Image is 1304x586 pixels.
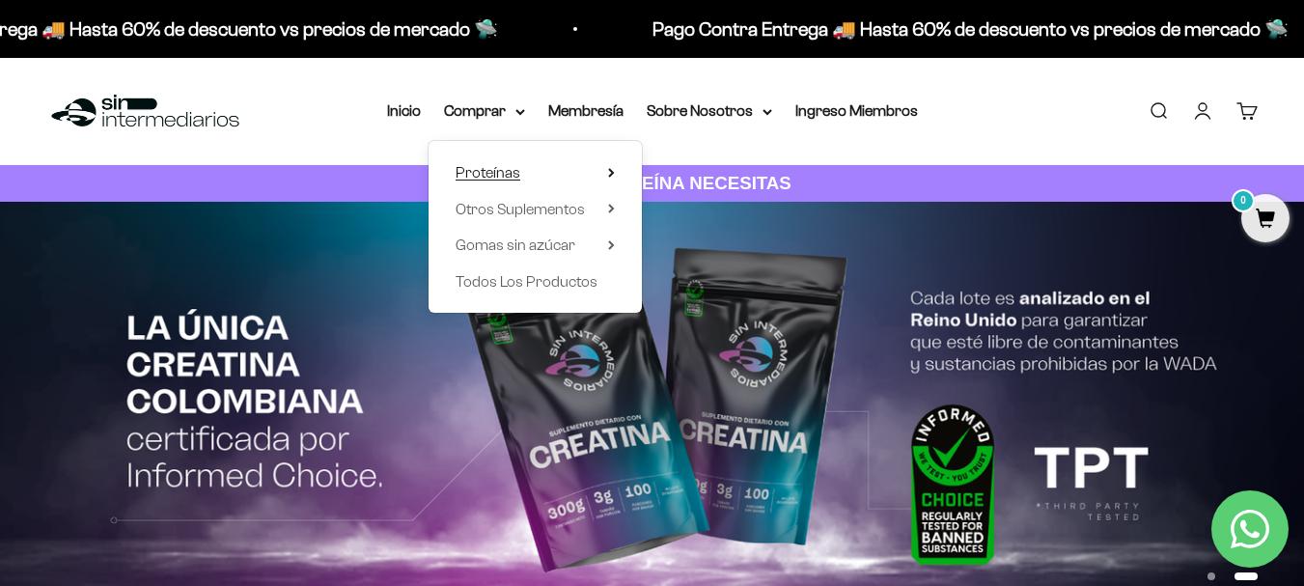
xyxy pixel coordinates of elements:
span: Gomas sin azúcar [456,237,575,253]
a: Inicio [387,102,421,119]
span: Proteínas [456,164,520,181]
strong: CUANTA PROTEÍNA NECESITAS [513,173,791,193]
mark: 0 [1232,189,1255,212]
span: Todos Los Productos [456,273,597,290]
summary: Comprar [444,98,525,124]
p: Pago Contra Entrega 🚚 Hasta 60% de descuento vs precios de mercado 🛸 [612,14,1248,44]
summary: Otros Suplementos [456,197,615,222]
span: Otros Suplementos [456,201,585,217]
a: 0 [1241,209,1290,231]
a: Todos Los Productos [456,269,615,294]
summary: Proteínas [456,160,615,185]
a: Membresía [548,102,624,119]
summary: Gomas sin azúcar [456,233,615,258]
summary: Sobre Nosotros [647,98,772,124]
a: Ingreso Miembros [795,102,918,119]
